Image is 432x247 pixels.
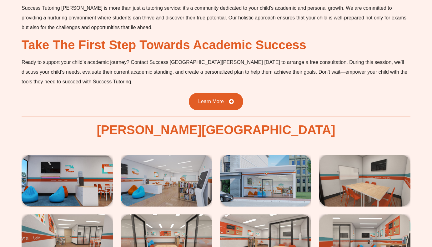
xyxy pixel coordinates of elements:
a: Learn More [189,93,243,110]
p: Success Tutoring [PERSON_NAME] is more than just a tutoring service; it’s a community dedicated t... [22,3,410,32]
h2: Take the First Step Towards Academic Success [22,39,410,51]
p: Ready to support your child’s academic journey? Contact Success [GEOGRAPHIC_DATA][PERSON_NAME] [D... [22,57,410,87]
h2: [PERSON_NAME][GEOGRAPHIC_DATA] [97,124,335,136]
span: Learn More [198,99,224,104]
